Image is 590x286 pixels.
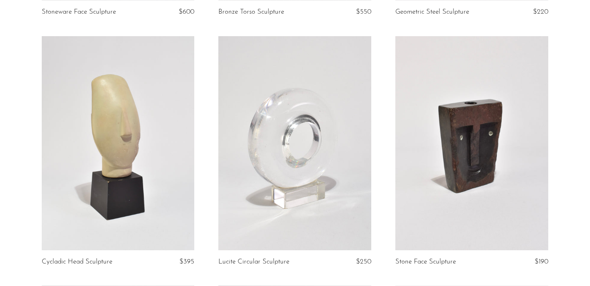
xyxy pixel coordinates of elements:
span: $220 [533,8,548,15]
a: Lucite Circular Sculpture [218,258,289,266]
span: $395 [179,258,194,265]
span: $190 [535,258,548,265]
a: Geometric Steel Sculpture [395,8,469,16]
span: $250 [356,258,371,265]
span: $550 [356,8,371,15]
span: $600 [179,8,194,15]
a: Stoneware Face Sculpture [42,8,116,16]
a: Bronze Torso Sculpture [218,8,284,16]
a: Cycladic Head Sculpture [42,258,112,266]
a: Stone Face Sculpture [395,258,456,266]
